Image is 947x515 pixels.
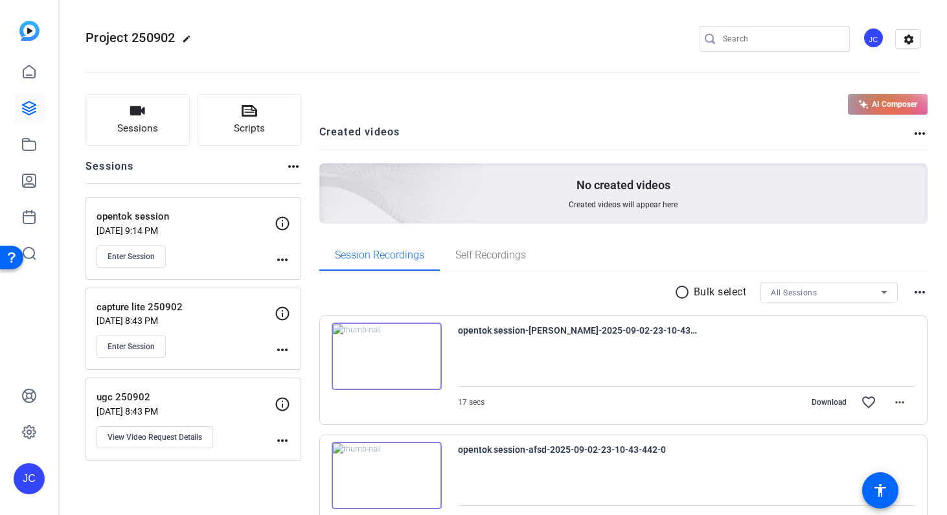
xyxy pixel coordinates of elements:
span: Scripts [234,121,265,136]
span: All Sessions [771,288,817,297]
p: Bulk select [694,284,747,300]
mat-icon: settings [896,30,922,49]
h2: Sessions [86,159,134,183]
mat-icon: accessibility [873,483,888,498]
div: Download [792,397,853,407]
mat-icon: favorite_border [861,395,876,410]
ngx-avatar: Jihye Cho [863,27,885,50]
p: No created videos [576,177,670,193]
div: JC [863,27,884,49]
mat-icon: more_horiz [275,342,290,358]
mat-icon: more_horiz [275,252,290,268]
button: Enter Session [97,336,166,358]
img: blue-gradient.svg [19,21,40,41]
span: Enter Session [108,341,155,352]
h2: Created videos [319,124,913,150]
mat-icon: more_horiz [912,126,928,141]
input: Search [723,31,839,47]
span: Created videos will appear here [569,200,678,210]
mat-icon: more_horiz [286,159,301,174]
div: JC [14,463,45,494]
p: [DATE] 8:43 PM [97,315,275,326]
span: Enter Session [108,251,155,262]
p: capture lite 250902 [97,300,275,315]
p: ugc 250902 [97,390,275,405]
span: opentok session-afsd-2025-09-02-23-10-43-442-0 [458,442,698,473]
span: View Video Request Details [108,432,202,442]
span: opentok session-[PERSON_NAME]-2025-09-02-23-10-43-442-1 [458,323,698,354]
button: Scripts [198,94,302,146]
button: Sessions [86,94,190,146]
mat-icon: edit [182,34,198,50]
mat-icon: more_horiz [912,284,928,300]
mat-icon: more_horiz [275,433,290,448]
img: thumb-nail [332,442,442,509]
span: Session Recordings [335,250,424,260]
button: View Video Request Details [97,426,213,448]
span: Project 250902 [86,30,176,45]
img: thumb-nail [332,323,442,390]
span: Sessions [117,121,158,136]
p: [DATE] 8:43 PM [97,406,275,417]
mat-icon: more_horiz [892,395,907,410]
p: [DATE] 9:14 PM [97,225,275,236]
button: Enter Session [97,246,166,268]
span: 17 secs [458,398,485,407]
span: Self Recordings [455,250,526,260]
img: Creted videos background [174,35,483,316]
button: AI Composer [848,94,928,115]
p: opentok session [97,209,275,224]
mat-icon: radio_button_unchecked [674,284,694,300]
